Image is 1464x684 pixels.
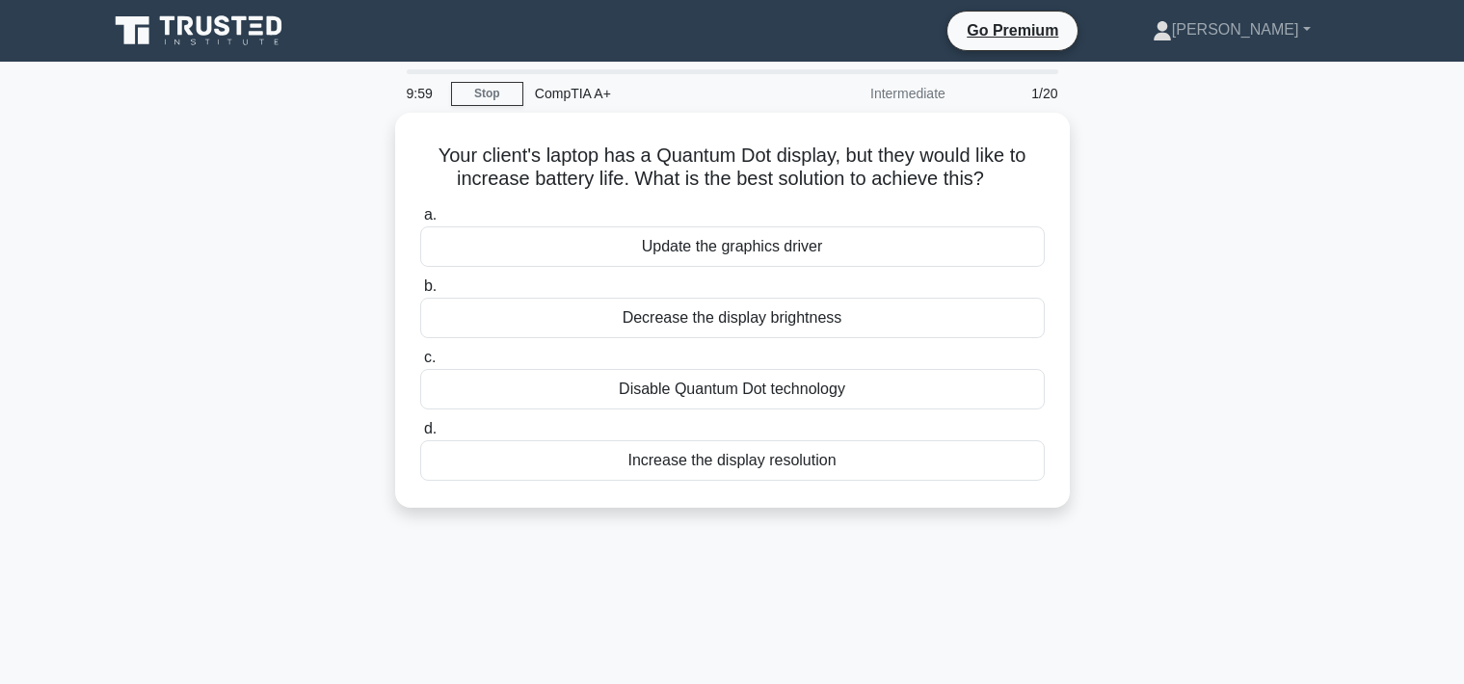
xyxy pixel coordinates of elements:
[451,82,523,106] a: Stop
[523,74,788,113] div: CompTIA A+
[788,74,957,113] div: Intermediate
[395,74,451,113] div: 9:59
[420,440,1045,481] div: Increase the display resolution
[955,18,1070,42] a: Go Premium
[418,144,1047,192] h5: Your client's laptop has a Quantum Dot display, but they would like to increase battery life. Wha...
[424,349,436,365] span: c.
[424,277,437,294] span: b.
[420,298,1045,338] div: Decrease the display brightness
[424,206,437,223] span: a.
[957,74,1070,113] div: 1/20
[420,226,1045,267] div: Update the graphics driver
[420,369,1045,409] div: Disable Quantum Dot technology
[1106,11,1357,49] a: [PERSON_NAME]
[424,420,437,436] span: d.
